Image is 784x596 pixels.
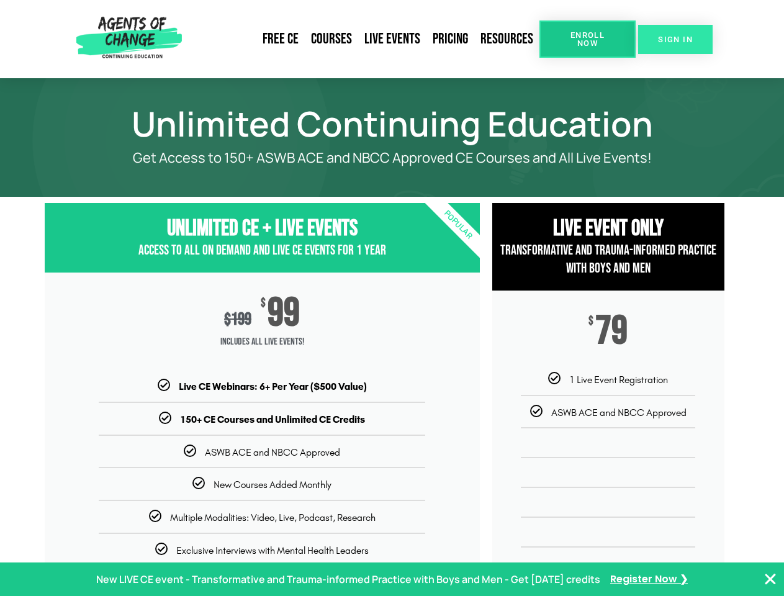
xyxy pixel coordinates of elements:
[256,25,305,53] a: Free CE
[539,20,636,58] a: Enroll Now
[176,544,369,556] span: Exclusive Interviews with Mental Health Leaders
[205,446,340,458] span: ASWB ACE and NBCC Approved
[45,330,480,354] span: Includes ALL Live Events!
[187,25,539,53] nav: Menu
[138,242,386,259] span: Access to All On Demand and Live CE Events for 1 year
[492,215,724,242] h3: Live Event Only
[569,374,668,386] span: 1 Live Event Registration
[588,315,593,328] span: $
[88,150,696,166] p: Get Access to 150+ ASWB ACE and NBCC Approved CE Courses and All Live Events!
[268,297,300,330] span: 99
[170,512,376,523] span: Multiple Modalities: Video, Live, Podcast, Research
[224,309,251,330] div: 199
[638,25,713,54] a: SIGN IN
[305,25,358,53] a: Courses
[214,479,331,490] span: New Courses Added Monthly
[38,109,746,138] h1: Unlimited Continuing Education
[551,407,687,418] span: ASWB ACE and NBCC Approved
[426,25,474,53] a: Pricing
[224,309,231,330] span: $
[179,381,367,392] b: Live CE Webinars: 6+ Per Year ($500 Value)
[386,153,529,297] div: Popular
[96,571,600,589] p: New LIVE CE event - Transformative and Trauma-informed Practice with Boys and Men - Get [DATE] cr...
[261,297,266,310] span: $
[595,315,628,348] span: 79
[180,413,365,425] b: 150+ CE Courses and Unlimited CE Credits
[559,31,616,47] span: Enroll Now
[500,242,716,277] span: Transformative and Trauma-informed Practice with Boys and Men
[358,25,426,53] a: Live Events
[45,215,480,242] h3: Unlimited CE + Live Events
[474,25,539,53] a: Resources
[763,572,778,587] button: Close Banner
[610,571,688,589] a: Register Now ❯
[658,35,693,43] span: SIGN IN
